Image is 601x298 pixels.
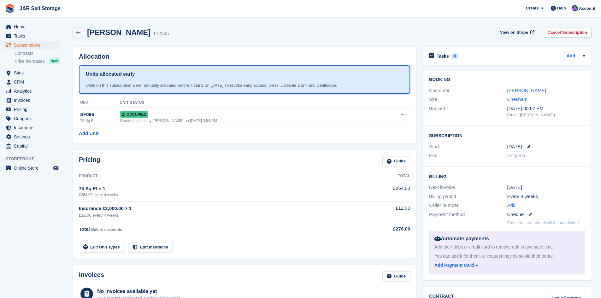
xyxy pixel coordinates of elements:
th: Unit [79,98,120,108]
div: Customer [429,87,507,94]
span: Coupons [14,114,52,123]
h2: Allocation [79,53,410,60]
div: Order number [429,202,507,209]
span: Home [14,22,52,31]
a: Edit Insurance [128,242,173,252]
a: J&R Self Storage [17,3,63,14]
div: Add Payment Card [434,262,474,269]
a: menu [3,123,60,132]
div: Insurance £2,000.00 × 1 [79,205,359,212]
div: 75 Sq Ft [80,118,120,124]
th: Total [359,171,410,181]
div: Site [429,96,507,103]
div: No invoices available yet [97,288,182,295]
a: Cancel Subscription [543,27,592,38]
div: 75 Sq Ft × 1 [79,185,359,192]
div: Cheque [507,211,585,218]
a: Preview store [52,164,60,172]
div: Units on this subscription were manually allocated before it starts on [DATE] To revoke early acc... [86,82,403,89]
div: Every 4 weeks [507,193,585,200]
div: £276.00 [359,225,410,233]
div: [DATE] 05:07 PM [507,105,585,112]
a: menu [3,22,60,31]
div: Booked [429,105,507,118]
div: End [429,152,507,159]
h2: Pricing [79,156,100,167]
span: Total [79,226,90,232]
span: Tasks [14,32,52,40]
h1: Units allocated early [86,70,135,78]
td: £264.00 [359,181,410,201]
th: Unit Status [120,98,375,108]
a: Contracts [15,50,60,56]
span: Pricing [14,105,52,114]
span: Create [526,5,539,11]
h2: Billing [429,173,585,179]
a: Chesham [507,96,527,102]
div: 0 [451,53,459,59]
h2: Tasks [437,53,449,59]
a: Add Unit [79,130,98,137]
a: View on Stripe [498,27,536,38]
div: Billing period [429,193,507,200]
a: Price increases NEW [15,58,60,65]
a: menu [3,105,60,114]
a: menu [3,32,60,40]
span: Price increases [15,58,45,64]
h2: Invoices [79,271,104,282]
span: Storefront [6,156,63,162]
span: Account [579,5,595,12]
span: Insurance [14,123,52,132]
span: Settings [14,132,52,141]
span: Analytics [14,87,52,96]
td: £12.00 [359,201,410,222]
div: Email ([PERSON_NAME]) [507,112,585,118]
a: menu [3,132,60,141]
div: SF096 [80,111,120,118]
div: Add their debit or credit card to remove admin and save time. [434,244,580,250]
a: menu [3,87,60,96]
th: Product [79,171,359,181]
span: Before discounts [91,227,122,232]
span: Subscriptions [14,41,52,50]
div: 112535 [153,30,169,37]
a: menu [3,96,60,105]
img: stora-icon-8386f47178a22dfd0bd8f6a31ec36ba5ce8667c1dd55bd0f319d3a0aa187defe.svg [5,4,15,13]
span: Help [557,5,566,11]
a: Guide [382,271,410,282]
a: menu [3,41,60,50]
time: 2025-10-08 00:00:00 UTC [507,143,522,150]
img: Jordan Mahmood [572,5,578,11]
span: Invoices [14,96,52,105]
a: [PERSON_NAME] [507,88,546,93]
a: menu [3,68,60,77]
div: Next invoice [429,184,507,191]
span: Occupied [120,111,148,118]
h2: Booking [429,77,585,82]
a: Add [507,202,516,209]
span: Capital [14,142,52,150]
span: View on Stripe [500,29,528,36]
h2: [PERSON_NAME] [87,28,150,37]
span: CRM [14,78,52,86]
a: Add [567,53,575,60]
a: Edit Unit Types [79,242,124,252]
div: Payment method [429,211,507,218]
p: Payment card added will be auto-linked [507,220,579,226]
a: Add Payment Card [434,262,577,269]
span: Online Store [14,164,52,172]
a: Guide [382,156,410,167]
div: [DATE] [507,184,585,191]
div: Granted access by [PERSON_NAME] on [DATE] 3:54 PM [120,118,375,124]
a: menu [3,114,60,123]
span: Sites [14,68,52,77]
div: £12.00 every 4 weeks [79,212,359,219]
a: menu [3,78,60,86]
a: menu [3,142,60,150]
div: £264.00 every 4 weeks [79,192,359,198]
div: NEW [49,58,60,64]
div: Automate payments [434,235,580,242]
div: Start [429,143,507,150]
span: Ongoing [507,153,525,158]
div: You can add it for them, or request they do so via their portal. [434,253,580,260]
